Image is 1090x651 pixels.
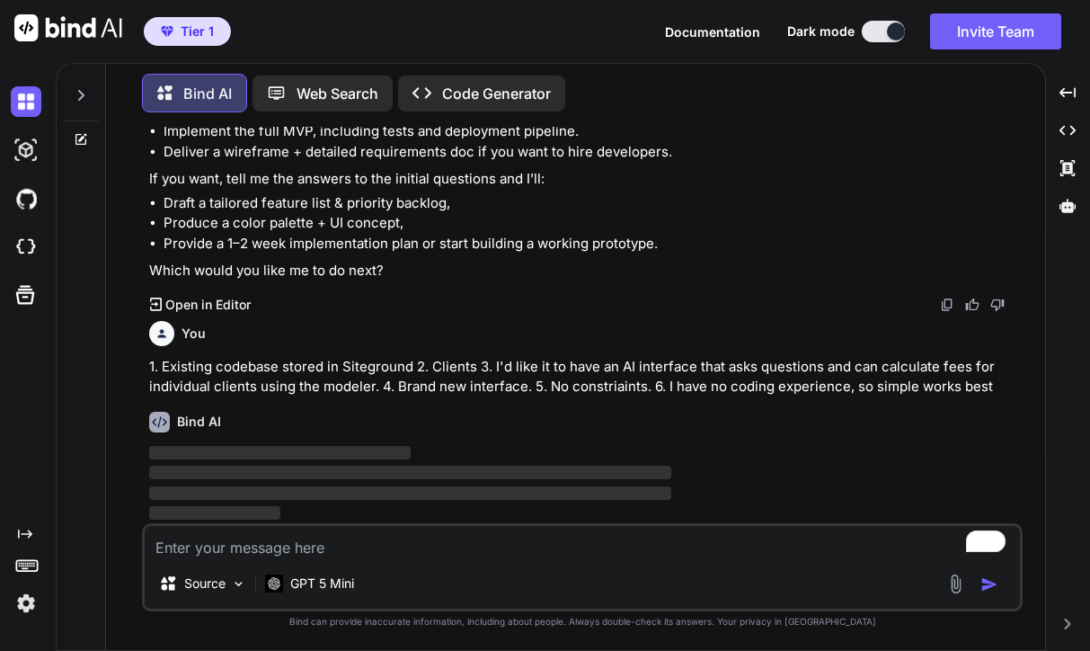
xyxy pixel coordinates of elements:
[990,298,1005,312] img: dislike
[164,213,1019,234] li: Produce a color palette + UI concept,
[665,22,760,41] button: Documentation
[164,234,1019,254] li: Provide a 1–2 week implementation plan or start building a working prototype.
[142,615,1023,629] p: Bind can provide inaccurate information, including about people. Always double-check its answers....
[164,142,1019,163] li: Deliver a wireframe + detailed requirements doc if you want to hire developers.
[11,588,41,619] img: settings
[297,83,378,104] p: Web Search
[665,24,760,40] span: Documentation
[11,86,41,117] img: darkChat
[182,325,206,343] h6: You
[161,26,173,37] img: premium
[231,576,246,592] img: Pick Models
[144,17,231,46] button: premiumTier 1
[945,574,966,594] img: attachment
[11,135,41,165] img: darkAi-studio
[149,466,671,479] span: ‌
[930,13,1061,49] button: Invite Team
[14,14,122,41] img: Bind AI
[965,298,979,312] img: like
[149,169,1019,190] p: If you want, tell me the answers to the initial questions and I’ll:
[149,486,671,500] span: ‌
[183,83,232,104] p: Bind AI
[787,22,855,40] span: Dark mode
[181,22,214,40] span: Tier 1
[149,446,410,459] span: ‌
[442,83,551,104] p: Code Generator
[940,298,954,312] img: copy
[184,575,226,593] p: Source
[290,575,354,593] p: GPT 5 Mini
[149,506,279,520] span: ‌
[165,296,251,314] p: Open in Editor
[149,357,1019,397] p: 1. Existing codebase stored in Siteground 2. Clients 3. I'd like it to have an AI interface that ...
[177,413,221,431] h6: Bind AI
[149,261,1019,281] p: Which would you like me to do next?
[980,575,998,593] img: icon
[164,193,1019,214] li: Draft a tailored feature list & priority backlog,
[11,232,41,263] img: cloudideIcon
[145,526,1020,558] textarea: To enrich screen reader interactions, please activate Accessibility in Grammarly extension settings
[164,121,1019,142] li: Implement the full MVP, including tests and deployment pipeline.
[265,575,283,592] img: GPT 5 Mini
[11,183,41,214] img: githubDark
